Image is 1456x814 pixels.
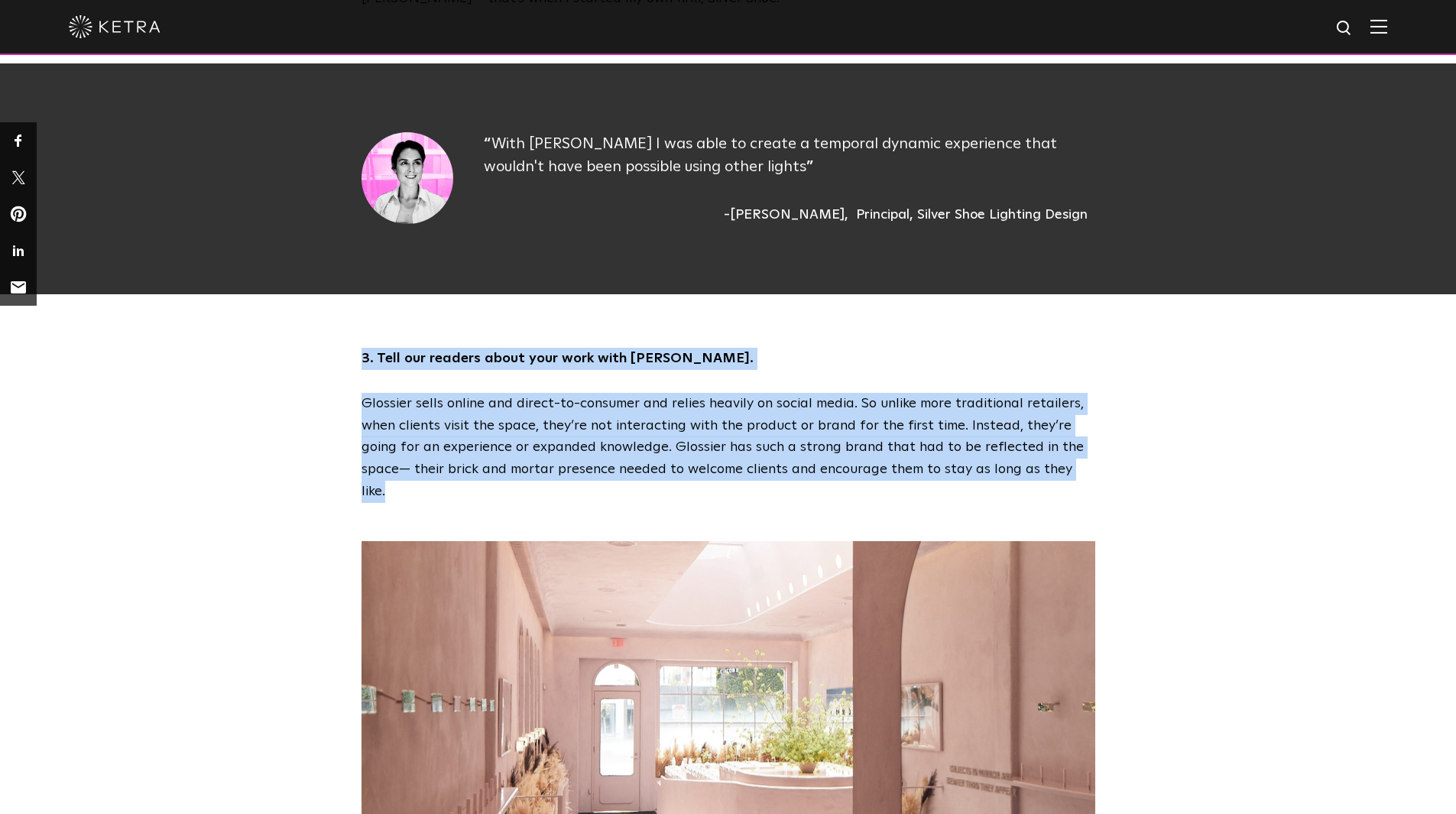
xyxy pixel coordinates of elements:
[484,132,1095,178] p: With [PERSON_NAME] I was able to create a temporal dynamic experience that wouldn't have been pos...
[362,352,754,365] strong: 3. Tell our readers about your work with [PERSON_NAME].
[856,205,1088,225] div: Principal, Silver Shoe Lighting Design
[724,205,848,225] div: [PERSON_NAME]
[1370,19,1387,34] img: Hamburger%20Nav.svg
[362,393,1095,503] p: Glossier sells online and direct-to-consumer and relies heavily on social media. So unlike more t...
[69,15,161,38] img: ketra-logo-2019-white
[1335,19,1354,38] img: search icon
